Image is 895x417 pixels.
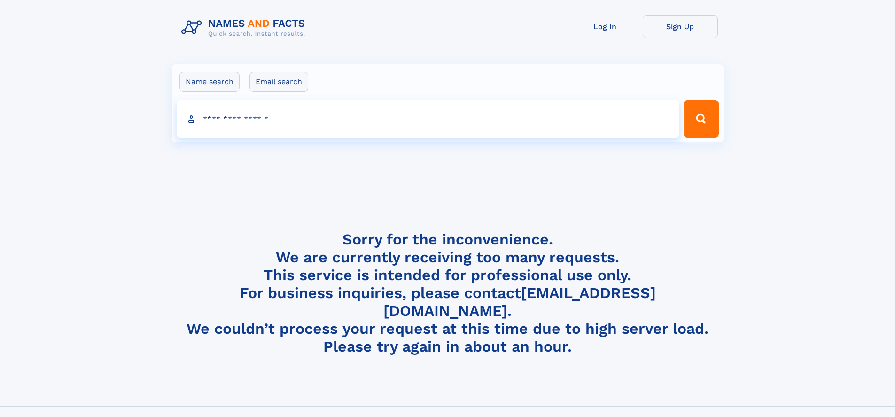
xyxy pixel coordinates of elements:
[383,284,656,320] a: [EMAIL_ADDRESS][DOMAIN_NAME]
[568,15,643,38] a: Log In
[177,100,680,138] input: search input
[179,72,240,92] label: Name search
[178,15,313,40] img: Logo Names and Facts
[684,100,718,138] button: Search Button
[249,72,308,92] label: Email search
[643,15,718,38] a: Sign Up
[178,230,718,356] h4: Sorry for the inconvenience. We are currently receiving too many requests. This service is intend...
